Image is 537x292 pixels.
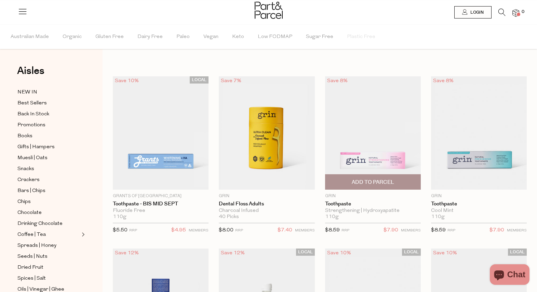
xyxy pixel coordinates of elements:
[384,226,398,235] span: $7.90
[17,66,44,83] a: Aisles
[431,249,459,258] div: Save 10%
[278,226,292,235] span: $7.40
[520,9,526,15] span: 0
[17,121,45,129] span: Promotions
[17,110,49,118] span: Back In Stock
[401,229,421,232] small: MEMBERS
[347,25,375,49] span: Plastic Free
[17,274,80,283] a: Spices | Salt
[219,193,314,199] p: Grin
[17,165,80,173] a: Snacks
[17,242,56,250] span: Spreads | Honey
[113,76,141,86] div: Save 10%
[431,208,527,214] div: Cool Mint
[17,110,80,118] a: Back In Stock
[113,208,209,214] div: Fluoride Free
[95,25,124,49] span: Gluten Free
[113,193,209,199] p: Grants of [GEOGRAPHIC_DATA]
[219,201,314,207] a: Dental Floss Adults
[190,76,209,84] span: LOCAL
[431,228,446,233] span: $8.59
[113,214,126,220] span: 110g
[17,165,34,173] span: Snacks
[11,25,49,49] span: Australian Made
[469,10,484,15] span: Login
[431,214,445,220] span: 110g
[219,76,314,190] img: Dental Floss Adults
[176,25,190,49] span: Paleo
[325,249,353,258] div: Save 10%
[203,25,218,49] span: Vegan
[129,229,137,232] small: RRP
[17,143,55,151] span: Gifts | Hampers
[113,201,209,207] a: Toothpaste - BIS MID SEPT
[17,220,63,228] span: Drinking Chocolate
[17,253,48,261] span: Seeds | Nuts
[232,25,244,49] span: Keto
[113,249,141,258] div: Save 12%
[113,76,209,190] img: Toothpaste - BIS MID SEPT
[17,176,40,184] span: Crackers
[325,76,421,190] img: Toothpaste
[17,154,80,162] a: Muesli | Oats
[219,214,239,220] span: 40 Picks
[17,143,80,151] a: Gifts | Hampers
[17,132,80,140] a: Books
[431,76,527,190] img: Toothpaste
[17,88,37,97] span: NEW IN
[17,208,80,217] a: Chocolate
[296,249,315,256] span: LOCAL
[295,229,315,232] small: MEMBERS
[137,25,163,49] span: Dairy Free
[219,228,233,233] span: $8.00
[17,219,80,228] a: Drinking Chocolate
[17,121,80,129] a: Promotions
[431,76,456,86] div: Save 8%
[63,25,82,49] span: Organic
[325,201,421,207] a: Toothpaste
[325,208,421,214] div: Strengthening | Hydroxyapatite
[17,154,48,162] span: Muesli | Oats
[507,229,527,232] small: MEMBERS
[219,76,243,86] div: Save 7%
[80,230,85,239] button: Expand/Collapse Coffee | Tea
[17,230,80,239] a: Coffee | Tea
[508,249,527,256] span: LOCAL
[17,187,80,195] a: Bars | Chips
[454,6,492,18] a: Login
[219,249,247,258] div: Save 12%
[235,229,243,232] small: RRP
[17,132,32,140] span: Books
[17,209,42,217] span: Chocolate
[17,252,80,261] a: Seeds | Nuts
[17,241,80,250] a: Spreads | Honey
[325,228,340,233] span: $8.59
[17,198,80,206] a: Chips
[447,229,455,232] small: RRP
[219,208,314,214] div: Charcoal Infused
[17,231,46,239] span: Coffee | Tea
[325,76,350,86] div: Save 8%
[402,249,421,256] span: LOCAL
[17,176,80,184] a: Crackers
[255,2,283,19] img: Part&Parcel
[17,99,80,107] a: Best Sellers
[325,174,421,190] button: Add To Parcel
[17,99,47,107] span: Best Sellers
[17,264,43,272] span: Dried Fruit
[171,226,186,235] span: $4.95
[17,263,80,272] a: Dried Fruit
[306,25,333,49] span: Sugar Free
[17,198,31,206] span: Chips
[258,25,292,49] span: Low FODMAP
[113,228,127,233] span: $5.50
[325,193,421,199] p: Grin
[352,179,394,186] span: Add To Parcel
[17,63,44,78] span: Aisles
[489,226,504,235] span: $7.90
[17,275,46,283] span: Spices | Salt
[325,214,339,220] span: 110g
[431,201,527,207] a: Toothpaste
[17,88,80,97] a: NEW IN
[512,9,519,16] a: 0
